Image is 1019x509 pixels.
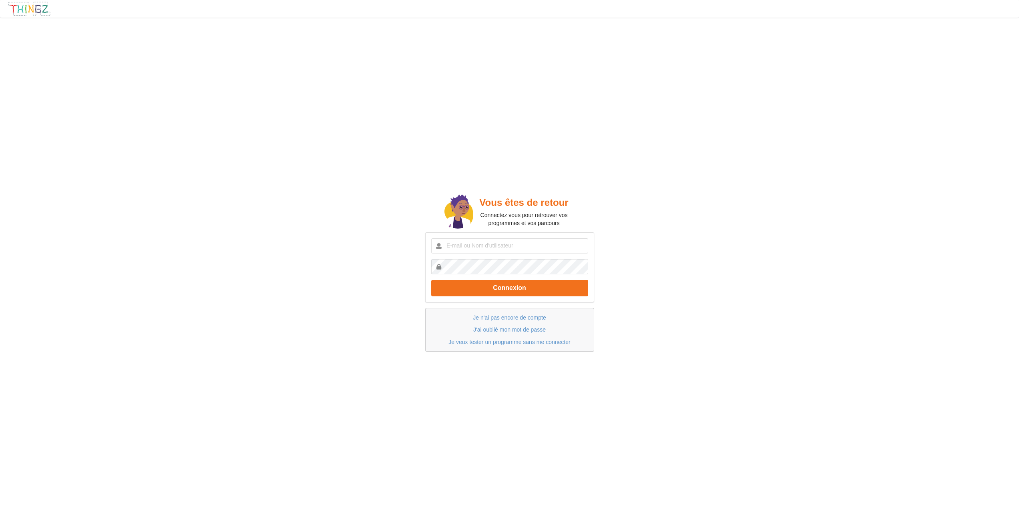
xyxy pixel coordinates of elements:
[8,1,51,16] img: thingz_logo.png
[444,195,473,230] img: doc.svg
[431,238,588,253] input: E-mail ou Nom d'utilisateur
[473,197,575,209] h2: Vous êtes de retour
[473,326,546,333] a: J'ai oublié mon mot de passe
[473,314,546,321] a: Je n'ai pas encore de compte
[431,280,588,296] button: Connexion
[448,339,570,345] a: Je veux tester un programme sans me connecter
[473,211,575,227] p: Connectez vous pour retrouver vos programmes et vos parcours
